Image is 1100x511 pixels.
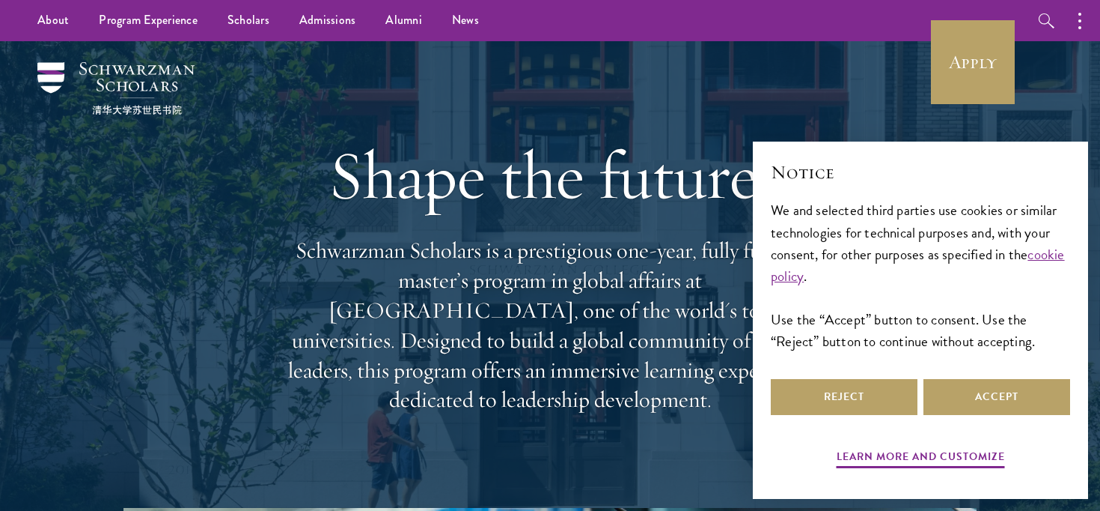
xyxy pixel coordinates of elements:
[771,244,1065,287] a: cookie policy
[771,379,917,415] button: Reject
[281,236,819,415] p: Schwarzman Scholars is a prestigious one-year, fully funded master’s program in global affairs at...
[771,199,1070,351] div: We and selected third parties use cookies or similar technologies for technical purposes and, wit...
[37,62,195,115] img: Schwarzman Scholars
[771,160,1070,185] h2: Notice
[837,447,1005,471] button: Learn more and customize
[923,379,1070,415] button: Accept
[281,133,819,217] h1: Shape the future.
[931,20,1015,104] a: Apply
